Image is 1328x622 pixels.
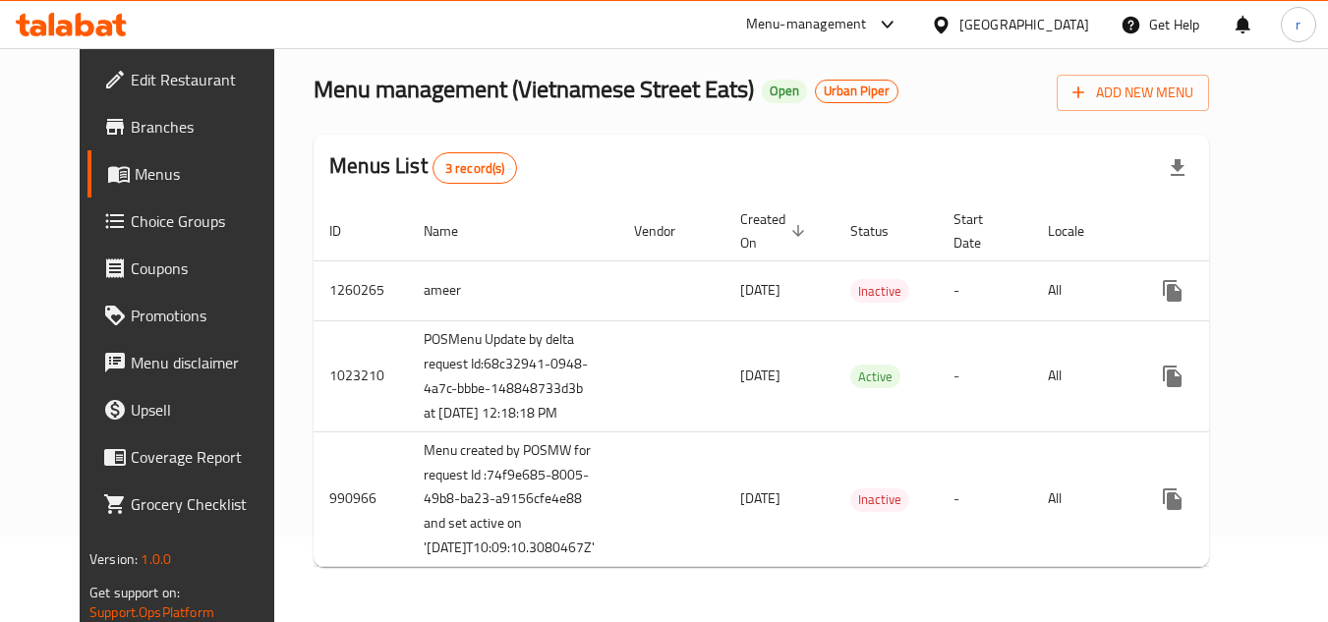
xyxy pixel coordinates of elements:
[1149,267,1196,314] button: more
[329,219,367,243] span: ID
[89,580,180,605] span: Get support on:
[87,198,302,245] a: Choice Groups
[87,292,302,339] a: Promotions
[87,433,302,481] a: Coverage Report
[850,488,909,512] div: Inactive
[1196,476,1243,523] button: Change Status
[740,277,780,303] span: [DATE]
[1149,353,1196,400] button: more
[329,151,517,184] h2: Menus List
[87,386,302,433] a: Upsell
[89,546,138,572] span: Version:
[87,103,302,150] a: Branches
[141,546,171,572] span: 1.0.0
[850,365,900,388] div: Active
[433,159,517,178] span: 3 record(s)
[314,431,408,567] td: 990966
[87,481,302,528] a: Grocery Checklist
[938,320,1032,431] td: -
[131,492,286,516] span: Grocery Checklist
[1032,431,1133,567] td: All
[850,280,909,303] span: Inactive
[87,150,302,198] a: Menus
[762,80,807,103] div: Open
[131,68,286,91] span: Edit Restaurant
[740,485,780,511] span: [DATE]
[314,260,408,320] td: 1260265
[762,83,807,99] span: Open
[1196,353,1243,400] button: Change Status
[87,245,302,292] a: Coupons
[850,366,900,388] span: Active
[131,398,286,422] span: Upsell
[1296,14,1300,35] span: r
[740,207,811,254] span: Created On
[959,14,1089,35] div: [GEOGRAPHIC_DATA]
[1032,320,1133,431] td: All
[740,363,780,388] span: [DATE]
[131,445,286,469] span: Coverage Report
[408,431,618,567] td: Menu created by POSMW for request Id :74f9e685-8005-49b8-ba23-a9156cfe4e88 and set active on '[DA...
[850,219,914,243] span: Status
[850,488,909,511] span: Inactive
[850,279,909,303] div: Inactive
[634,219,701,243] span: Vendor
[1032,260,1133,320] td: All
[131,115,286,139] span: Branches
[1149,476,1196,523] button: more
[131,209,286,233] span: Choice Groups
[938,431,1032,567] td: -
[87,339,302,386] a: Menu disclaimer
[408,260,618,320] td: ameer
[131,256,286,280] span: Coupons
[746,13,867,36] div: Menu-management
[816,83,897,99] span: Urban Piper
[131,351,286,374] span: Menu disclaimer
[408,320,618,431] td: POSMenu Update by delta request Id:68c32941-0948-4a7c-bbbe-148848733d3b at [DATE] 12:18:18 PM
[953,207,1009,254] span: Start Date
[1057,75,1209,111] button: Add New Menu
[131,304,286,327] span: Promotions
[938,260,1032,320] td: -
[1048,219,1110,243] span: Locale
[1154,144,1201,192] div: Export file
[424,219,484,243] span: Name
[314,320,408,431] td: 1023210
[135,162,286,186] span: Menus
[1072,81,1193,105] span: Add New Menu
[314,67,754,111] span: Menu management ( Vietnamese Street Eats )
[87,56,302,103] a: Edit Restaurant
[1196,267,1243,314] button: Change Status
[433,152,518,184] div: Total records count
